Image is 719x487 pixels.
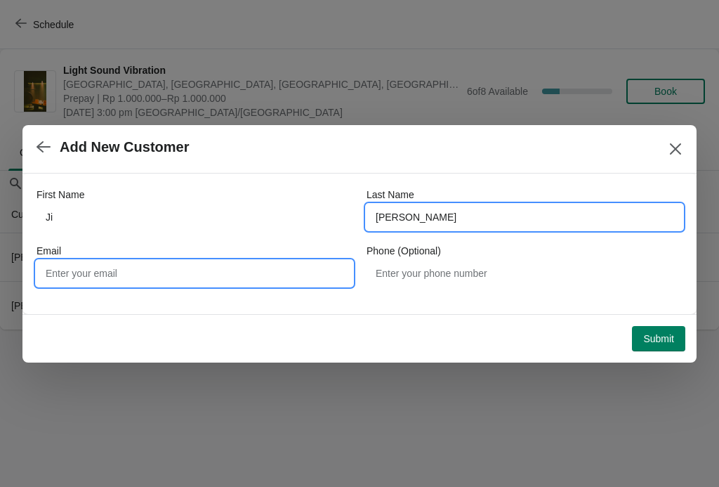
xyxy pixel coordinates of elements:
[367,188,414,202] label: Last Name
[367,261,682,286] input: Enter your phone number
[663,136,688,162] button: Close
[367,244,441,258] label: Phone (Optional)
[37,204,352,230] input: John
[37,188,84,202] label: First Name
[60,139,189,155] h2: Add New Customer
[367,204,682,230] input: Smith
[37,244,61,258] label: Email
[632,326,685,351] button: Submit
[643,333,674,344] span: Submit
[37,261,352,286] input: Enter your email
